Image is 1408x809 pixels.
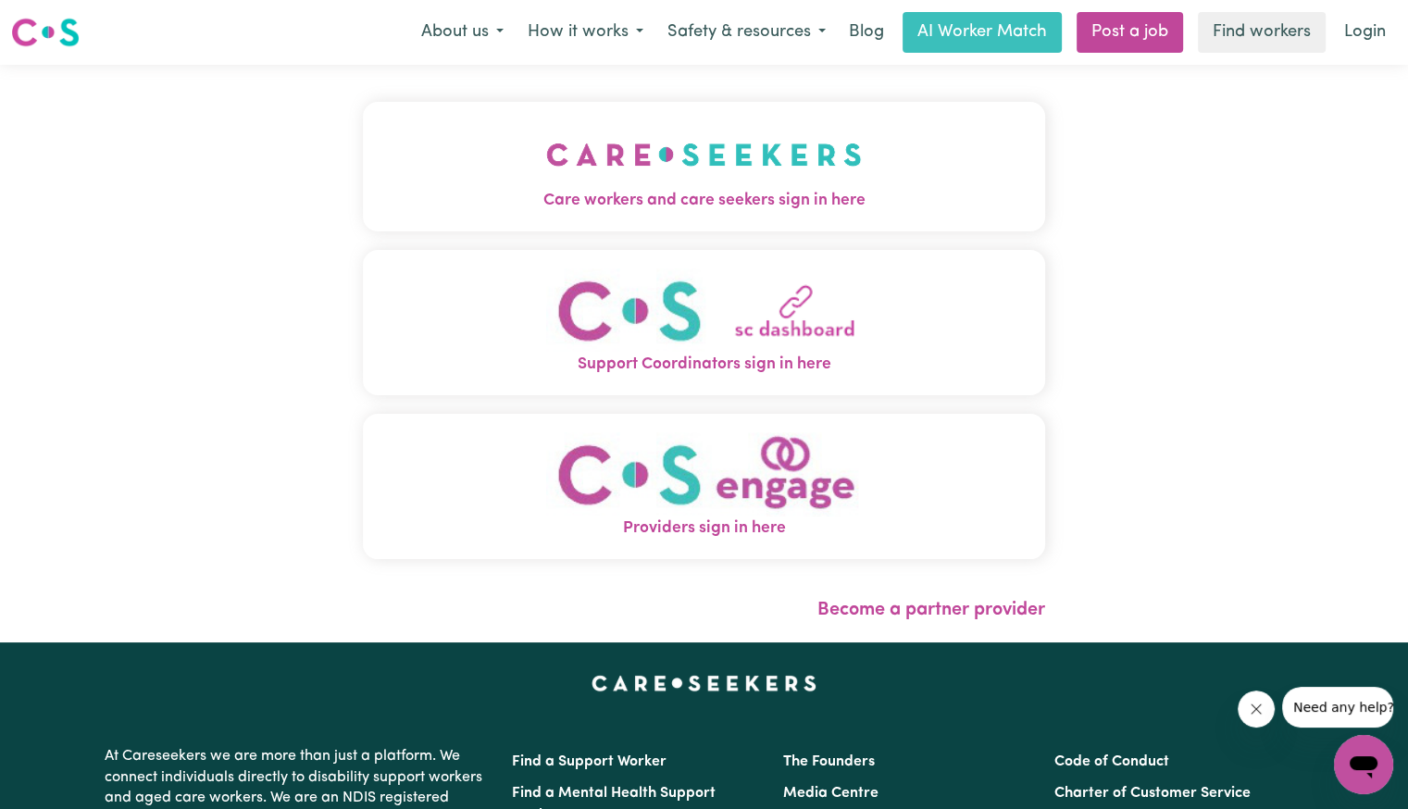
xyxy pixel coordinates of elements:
[838,12,895,53] a: Blog
[655,13,838,52] button: Safety & resources
[783,786,878,801] a: Media Centre
[903,12,1062,53] a: AI Worker Match
[363,102,1045,231] button: Care workers and care seekers sign in here
[363,189,1045,213] span: Care workers and care seekers sign in here
[1198,12,1326,53] a: Find workers
[363,414,1045,559] button: Providers sign in here
[363,353,1045,377] span: Support Coordinators sign in here
[11,13,112,28] span: Need any help?
[363,517,1045,541] span: Providers sign in here
[1334,735,1393,794] iframe: Button to launch messaging window
[512,754,667,769] a: Find a Support Worker
[1054,786,1251,801] a: Charter of Customer Service
[1282,687,1393,728] iframe: Message from company
[516,13,655,52] button: How it works
[1077,12,1183,53] a: Post a job
[783,754,875,769] a: The Founders
[817,601,1045,619] a: Become a partner provider
[1333,12,1397,53] a: Login
[11,11,80,54] a: Careseekers logo
[592,676,816,691] a: Careseekers home page
[1054,754,1169,769] a: Code of Conduct
[363,250,1045,395] button: Support Coordinators sign in here
[1238,691,1275,728] iframe: Close message
[11,16,80,49] img: Careseekers logo
[409,13,516,52] button: About us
